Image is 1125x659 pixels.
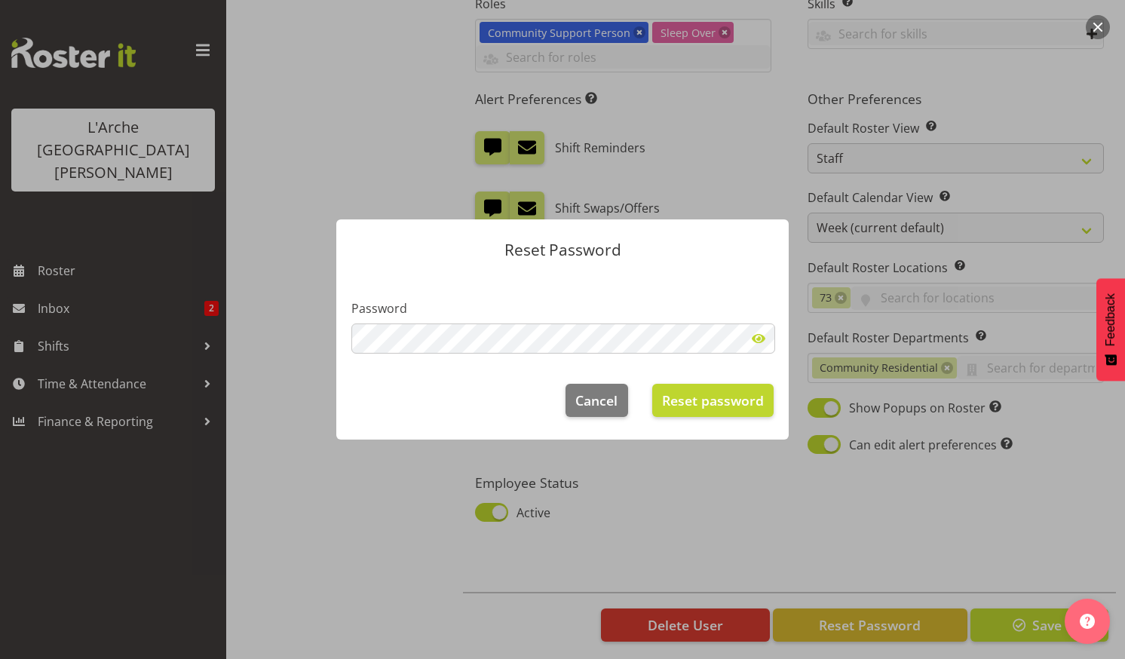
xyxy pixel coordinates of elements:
img: help-xxl-2.png [1080,614,1095,629]
span: Reset password [662,391,764,410]
button: Reset password [652,384,774,417]
p: Reset Password [351,242,774,258]
label: Password [351,299,774,317]
button: Cancel [566,384,627,417]
span: Feedback [1104,293,1117,346]
span: Cancel [575,391,618,410]
button: Feedback - Show survey [1096,278,1125,381]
